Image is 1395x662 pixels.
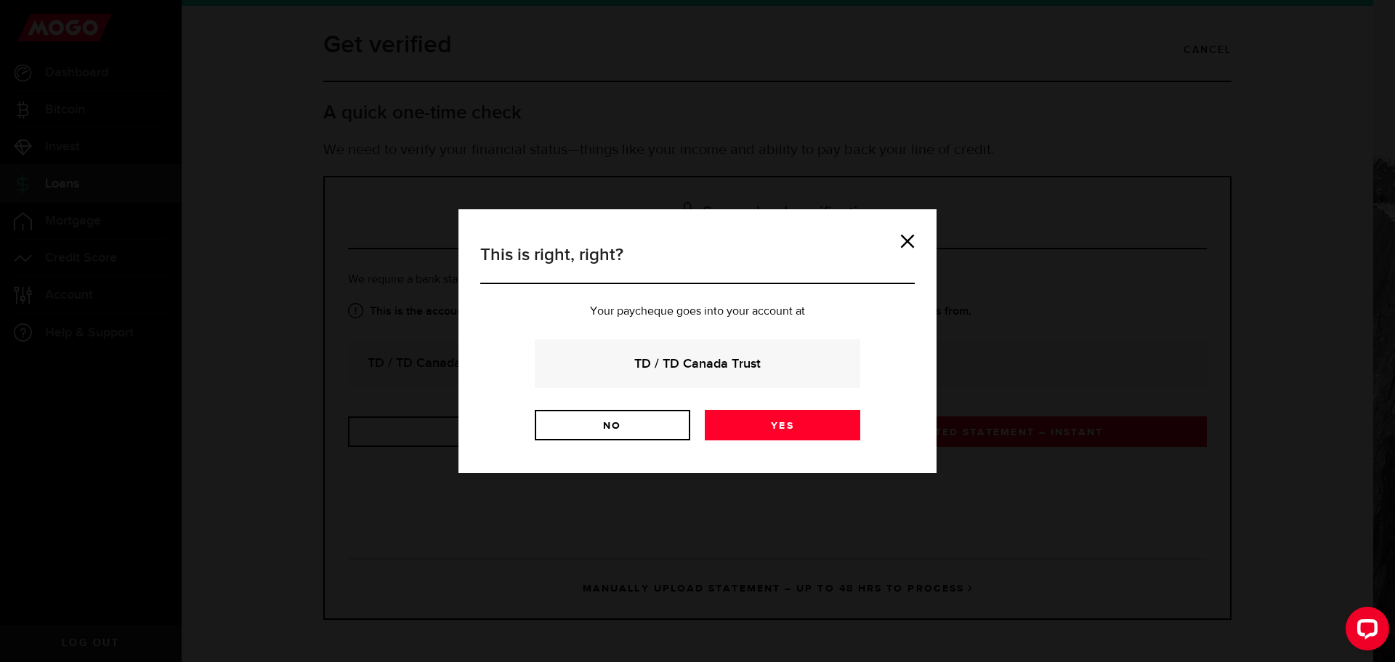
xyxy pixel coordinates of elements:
[480,242,915,284] h3: This is right, right?
[535,410,690,440] a: No
[554,354,841,374] strong: TD / TD Canada Trust
[480,306,915,318] p: Your paycheque goes into your account at
[1334,601,1395,662] iframe: LiveChat chat widget
[705,410,860,440] a: Yes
